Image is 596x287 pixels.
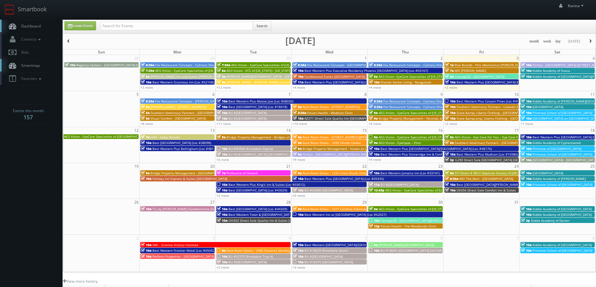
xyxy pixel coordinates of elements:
span: 7:30a [217,63,230,67]
span: 10a [521,207,532,211]
span: 9a [369,207,378,211]
span: 8a [293,141,302,145]
span: Best Western Plus [GEOGRAPHIC_DATA] (Loc #35038) [304,80,384,84]
a: +4 more [369,157,381,162]
span: AEG Vision - EyeCare Specialties of [GEOGRAPHIC_DATA] – [PERSON_NAME] Eyecare Associates ([PERSON... [64,134,233,139]
span: AEG Vision - Eye Care For You – Eye Care For You ([PERSON_NAME]) [455,135,555,139]
span: 9a [445,141,454,145]
span: 10a [369,80,380,84]
span: 2p [521,218,530,223]
a: Create Event [64,21,96,30]
span: 10a [521,243,532,247]
span: 10a [141,248,151,253]
span: 10a [217,116,227,121]
span: Sun [98,49,105,55]
span: BU #18370 [GEOGRAPHIC_DATA] [304,260,353,264]
span: 19 [134,163,139,170]
span: 10a [293,212,303,217]
a: +3 more [140,85,153,90]
span: Primrose of [GEOGRAPHIC_DATA] [532,146,581,151]
span: 10a [293,188,303,192]
span: 10a [445,99,456,103]
span: Fox Restaurant Concepts - Culinary Dropout - Tempe [383,105,462,109]
span: Fox Restaurant Concepts - Culinary Dropout - [GEOGRAPHIC_DATA] [383,99,482,103]
span: Kiddie Academy of Itsaca [532,68,570,73]
span: Best Western [GEOGRAPHIC_DATA]/[GEOGRAPHIC_DATA] (Loc #05785) [304,243,409,247]
span: 10a [521,116,532,121]
span: [PERSON_NAME][GEOGRAPHIC_DATA] - [GEOGRAPHIC_DATA] [227,74,315,79]
span: 10a [445,105,456,109]
span: 10 [514,91,519,98]
span: Best Western Sicamous Inn (Loc #62108) [152,80,214,84]
span: AEG Vision - Eyetique – Eton [379,141,421,145]
span: Kiddie Academy of Darien [531,218,569,223]
span: 10a [293,254,303,259]
span: BU #02370 Brookdale Troy AL [228,254,273,259]
span: 26 [134,199,139,205]
span: Wed [325,49,333,55]
span: Best [GEOGRAPHIC_DATA] (Loc #43029) [228,188,287,192]
span: Best Western Plus King's Inn & Suites (Loc #03012) [228,182,305,187]
span: Best Western Plus [GEOGRAPHIC_DATA] &amp; Suites (Loc #44475) [456,80,557,84]
span: 9a [445,74,454,79]
span: AEG Vision - EyeCare Specialties of [US_STATE] – [PERSON_NAME] Eye Care [379,111,491,115]
span: Primrose School of [GEOGRAPHIC_DATA] [532,111,592,115]
span: 9a [141,171,150,175]
span: Southern Veterinary Partners - Livewell Animal Urgent Care of [GEOGRAPHIC_DATA] [456,105,581,109]
span: Thu [402,49,409,55]
span: 10a [369,218,380,223]
span: 10a [369,248,380,253]
span: AEG Vision - EyeCare Specialties of [US_STATE] – Southwest Orlando Eye Care [155,68,272,73]
span: 10a [293,68,303,73]
span: 10a [445,188,456,192]
span: 7 [288,91,291,98]
span: Southern Veterinary Partners - [GEOGRAPHIC_DATA] [455,141,532,145]
span: AEG Vision - EyeCare Specialties of [US_STATE] – [PERSON_NAME] Eye Clinic [231,63,344,67]
span: 10a [521,182,532,187]
span: AEG Vision - EyeCare Specialties of [US_STATE] – [PERSON_NAME] Ridge Eye Care [379,207,500,211]
span: 8a [445,135,454,139]
span: 11 [590,91,595,98]
span: 25 [590,163,595,170]
span: 16 [438,127,443,134]
span: 8a [217,68,226,73]
span: Fox Restaurant Concepts - Culinary Dropout - [GEOGRAPHIC_DATA] [383,63,482,67]
span: BU #[GEOGRAPHIC_DATA] [228,260,267,264]
span: 12p [369,224,380,228]
span: 7a [217,171,226,175]
a: +5 more [216,157,229,162]
span: 10a [521,146,532,151]
span: 9 [440,91,443,98]
span: Kiddie Academy of [PERSON_NAME] [532,176,586,181]
a: +10 more [293,121,307,126]
span: 3 [516,55,519,62]
span: 8:30a [293,111,306,115]
span: 9a [217,135,226,139]
span: 10a [217,99,227,103]
span: 6:30a [369,63,382,67]
span: GAC - Science History Institute [152,243,198,247]
span: Best Western Frontier Motel (Loc #05052) [152,248,216,253]
span: 6:30a [293,63,306,67]
span: Rack Room Shoes - 1255 Cross Roads Shopping Center [303,171,384,175]
span: Bridge Property Management - Veranda at [GEOGRAPHIC_DATA] [379,116,474,121]
span: Bids [18,50,29,55]
span: Best [GEOGRAPHIC_DATA] (Loc #38098) [152,141,211,145]
span: 1 [364,55,367,62]
span: 14 [286,127,291,134]
a: +2 more [216,265,229,270]
span: [PERSON_NAME][GEOGRAPHIC_DATA] [379,243,434,247]
span: 30 [286,55,291,62]
span: Best [GEOGRAPHIC_DATA] (Loc #18018) [228,105,287,109]
span: 9a [369,116,378,121]
span: 10a [369,171,380,175]
span: 10a [521,111,532,115]
span: 29 [210,55,215,62]
span: AEG Vision - ECS of [US_STATE] - [US_STATE] Valley Family Eye Care [227,68,326,73]
span: 10a [293,243,303,247]
span: SCI Direct # 9812 Neptune Society of [GEOGRAPHIC_DATA] [455,171,542,175]
span: 10a [141,207,151,211]
span: Rack Room Shoes - 1090 Olinda Center [303,141,361,145]
span: 11a [293,80,303,84]
span: AZ371 Direct Sale Quality Inn [GEOGRAPHIC_DATA] [304,116,380,121]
